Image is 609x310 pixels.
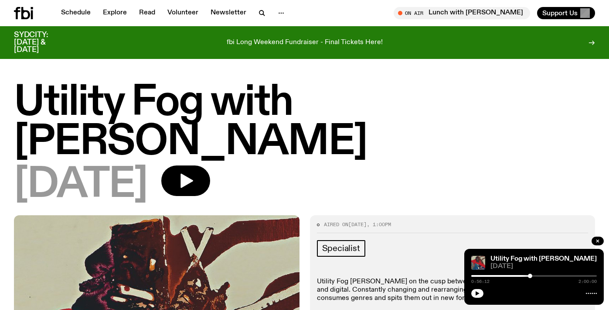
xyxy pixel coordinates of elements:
[537,7,595,19] button: Support Us
[542,9,578,17] span: Support Us
[490,255,597,262] a: Utility Fog with [PERSON_NAME]
[348,221,367,228] span: [DATE]
[14,31,70,54] h3: SYDCITY: [DATE] & [DATE]
[134,7,160,19] a: Read
[205,7,252,19] a: Newsletter
[324,221,348,228] span: Aired on
[490,263,597,270] span: [DATE]
[578,279,597,284] span: 2:00:00
[367,221,391,228] span: , 1:00pm
[394,7,530,19] button: On AirLunch with [PERSON_NAME]
[14,165,147,205] span: [DATE]
[227,39,383,47] p: fbi Long Weekend Fundraiser - Final Tickets Here!
[56,7,96,19] a: Schedule
[14,83,595,162] h1: Utility Fog with [PERSON_NAME]
[322,244,360,253] span: Specialist
[162,7,204,19] a: Volunteer
[471,256,485,270] img: Cover to Mikoo's album It Floats
[317,278,589,303] p: Utility Fog [PERSON_NAME] on the cusp between acoustic and electronic, organic and digital. Const...
[317,240,365,257] a: Specialist
[98,7,132,19] a: Explore
[471,279,490,284] span: 0:56:12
